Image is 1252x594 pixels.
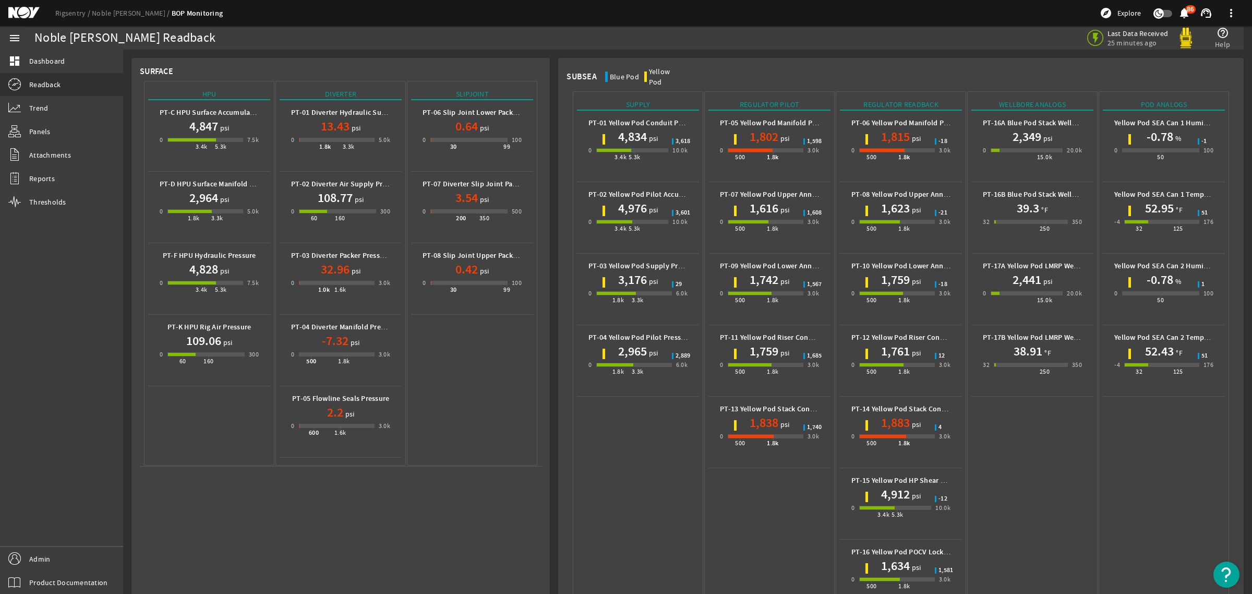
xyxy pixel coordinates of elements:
b: PT-04 Diverter Manifold Pressure [291,322,398,332]
span: psi [350,266,361,276]
div: 0 [720,217,723,227]
div: 0 [423,135,426,145]
h1: 1,623 [881,200,910,217]
span: -12 [938,496,947,502]
b: PT-16B Blue Pod Stack Wellbore Temperature [983,189,1131,199]
div: 500 [735,438,745,448]
div: 125 [1173,366,1183,377]
span: -18 [938,281,947,288]
div: Pod Analogs [1103,99,1225,111]
div: 0 [588,145,592,156]
div: 0 [851,503,854,513]
div: 1.8k [898,438,910,448]
h1: 2,441 [1013,271,1041,288]
div: 3.3k [632,295,644,305]
a: Rigsentry [55,8,92,18]
div: 5.3k [629,223,641,234]
span: 51 [1201,210,1208,216]
h1: 3.54 [455,189,478,206]
div: 99 [503,284,510,295]
div: 500 [306,356,316,366]
div: 5.3k [629,152,641,162]
div: HPU [148,89,270,100]
h1: 1,883 [881,414,910,431]
div: Regulator Pilot [708,99,830,111]
div: 0 [983,288,986,299]
div: 5.0k [247,206,259,217]
div: 176 [1203,217,1213,227]
div: 1.8k [612,295,624,305]
div: 3.0k [379,278,391,288]
span: psi [910,491,921,501]
span: psi [218,194,230,205]
div: 3.0k [808,288,820,299]
div: 3.0k [808,217,820,227]
span: Readback [29,79,61,90]
div: 200 [456,213,466,223]
div: 15.0k [1037,295,1052,305]
div: 350 [479,213,489,223]
span: °F [1174,205,1183,215]
div: 500 [866,438,876,448]
h1: 1,815 [881,128,910,145]
div: 3.3k [211,213,223,223]
span: -18 [938,138,947,145]
h1: 3,176 [618,271,647,288]
div: 0 [851,217,854,227]
div: 100 [512,135,522,145]
span: 1,567 [807,281,822,288]
div: 1.8k [767,223,779,234]
div: 3.4k [196,284,208,295]
div: 160 [335,213,345,223]
span: psi [910,348,921,358]
div: 32 [1136,223,1142,234]
h1: 32.96 [321,261,350,278]
b: PT-F HPU Hydraulic Pressure [163,251,256,260]
div: 3.0k [939,288,951,299]
span: % [1173,133,1182,144]
b: PT-13 Yellow Pod Stack Connector Regulator Pilot Pressure [720,404,912,414]
div: 1.6k [334,284,346,295]
div: 0 [588,288,592,299]
span: psi [221,337,233,348]
div: 60 [311,213,318,223]
div: 1.0k [318,284,330,295]
span: psi [343,409,355,419]
div: 0 [160,349,163,360]
button: Explore [1095,5,1145,21]
div: 1.8k [767,366,779,377]
div: 0 [851,145,854,156]
span: psi [1041,133,1053,144]
span: psi [647,205,658,215]
div: 5.3k [892,509,904,520]
span: psi [647,348,658,358]
h1: 4,828 [189,261,218,278]
b: PT-15 Yellow Pod HP Shear Ram Pressure [851,476,985,485]
b: PT-07 Diverter Slip Joint Packer Hydraulic Pressure [423,179,589,189]
b: PT-06 Slip Joint Lower Packer Air Pressure [423,108,560,117]
div: 3.3k [343,141,355,152]
div: 0 [423,278,426,288]
div: 1.8k [767,152,779,162]
span: psi [778,348,790,358]
span: Dashboard [29,56,65,66]
span: psi [910,205,921,215]
div: 0 [291,421,294,431]
div: 3.4k [615,223,627,234]
div: 100 [512,278,522,288]
div: Noble [PERSON_NAME] Readback [34,33,215,43]
span: 3,618 [676,138,690,145]
div: 20.0k [1067,145,1082,156]
mat-icon: dashboard [8,55,21,67]
b: Yellow Pod SEA Can 1 Temperature [1114,189,1228,199]
div: 50 [1157,152,1164,162]
span: psi [647,133,658,144]
span: 1,685 [807,353,822,359]
h1: 2,965 [618,343,647,360]
span: % [1173,276,1182,287]
b: PT-17A Yellow Pod LMRP Wellbore Pressure [983,261,1123,271]
span: psi [478,266,489,276]
div: 500 [866,223,876,234]
span: psi [778,133,790,144]
b: PT-02 Yellow Pod Pilot Accumulator Pressure [588,189,735,199]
